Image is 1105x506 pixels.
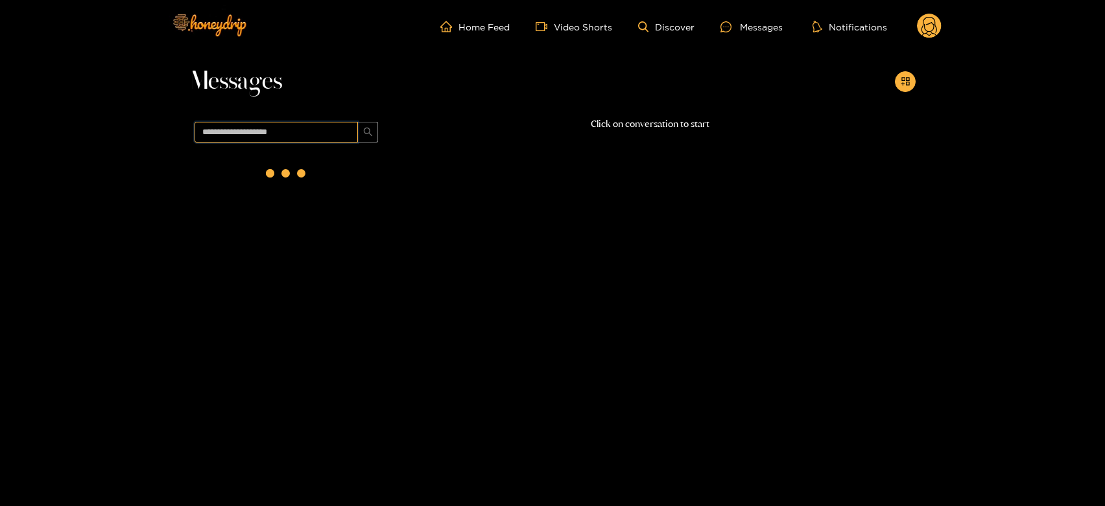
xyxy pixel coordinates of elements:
[638,21,695,32] a: Discover
[901,76,910,87] span: appstore-add
[895,71,916,92] button: appstore-add
[357,122,378,143] button: search
[440,21,510,32] a: Home Feed
[809,20,891,33] button: Notifications
[363,127,373,138] span: search
[440,21,458,32] span: home
[189,66,282,97] span: Messages
[720,19,783,34] div: Messages
[536,21,612,32] a: Video Shorts
[536,21,554,32] span: video-camera
[384,117,916,132] p: Click on conversation to start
